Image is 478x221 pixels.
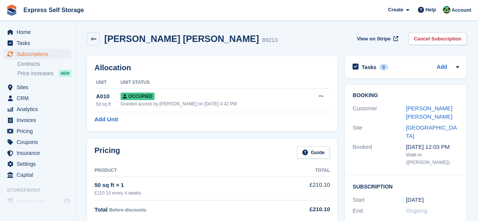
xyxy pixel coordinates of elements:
span: Total [94,206,108,213]
a: Express Self Storage [20,4,87,16]
a: View on Stripe [354,32,400,45]
span: Coupons [17,137,62,147]
div: £210.10 every 4 weeks [94,190,294,196]
span: Sites [17,82,62,93]
div: End [353,207,406,215]
div: 50 sq ft [96,101,121,108]
span: Create [388,6,403,14]
h2: Subscription [353,182,459,190]
div: Walk-in ([PERSON_NAME]) [406,151,459,166]
a: menu [4,104,71,114]
a: menu [4,115,71,125]
span: Settings [17,159,62,169]
a: [PERSON_NAME] [PERSON_NAME] [406,105,452,120]
div: Booked [353,143,406,166]
div: 89213 [262,36,278,45]
a: menu [4,196,71,207]
a: menu [4,93,71,104]
h2: [PERSON_NAME] [PERSON_NAME] [104,34,259,44]
h2: Tasks [362,64,376,71]
span: Ongoing [406,207,427,214]
div: A010 [96,92,121,101]
span: Insurance [17,148,62,158]
td: £210.10 [294,176,330,200]
div: [DATE] 12:03 PM [406,143,459,151]
img: stora-icon-8386f47178a22dfd0bd8f6a31ec36ba5ce8667c1dd55bd0f319d3a0aa187defe.svg [6,5,17,16]
a: Preview store [62,197,71,206]
h2: Allocation [94,63,330,72]
th: Product [94,165,294,177]
h2: Pricing [94,146,120,159]
div: 0 [379,64,388,71]
span: View on Stripe [357,35,391,43]
div: 50 sq ft × 1 [94,181,294,190]
a: [GEOGRAPHIC_DATA] [406,124,457,139]
div: Start [353,196,406,204]
span: Storefront [7,187,75,194]
div: £210.10 [294,205,330,214]
span: Pricing [17,126,62,136]
span: Tasks [17,38,62,48]
a: menu [4,38,71,48]
span: Price increases [17,70,54,77]
div: NEW [59,70,71,77]
span: Before discounts [109,207,146,213]
span: Occupied [121,93,155,100]
h2: Booking [353,93,459,99]
a: menu [4,126,71,136]
a: menu [4,170,71,180]
a: Guide [297,146,330,159]
img: Shakiyra Davis [443,6,450,14]
span: Help [425,6,436,14]
a: Add Unit [94,115,118,124]
a: Contracts [17,60,71,68]
a: menu [4,82,71,93]
a: menu [4,49,71,59]
th: Unit Status [121,77,305,89]
a: menu [4,159,71,169]
span: CRM [17,93,62,104]
div: Customer [353,104,406,121]
span: Online Store [17,196,62,207]
span: Invoices [17,115,62,125]
a: Add [437,63,447,72]
a: Price increases NEW [17,69,71,77]
span: Analytics [17,104,62,114]
th: Total [294,165,330,177]
th: Unit [94,77,121,89]
span: Account [452,6,471,14]
a: Cancel Subscription [408,32,467,45]
div: Granted access by [PERSON_NAME] on [DATE] 4:42 PM [121,100,305,107]
span: Subscriptions [17,49,62,59]
a: menu [4,27,71,37]
span: Capital [17,170,62,180]
div: Site [353,124,406,141]
span: Home [17,27,62,37]
time: 2025-06-28 00:00:00 UTC [406,196,424,204]
a: menu [4,148,71,158]
a: menu [4,137,71,147]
